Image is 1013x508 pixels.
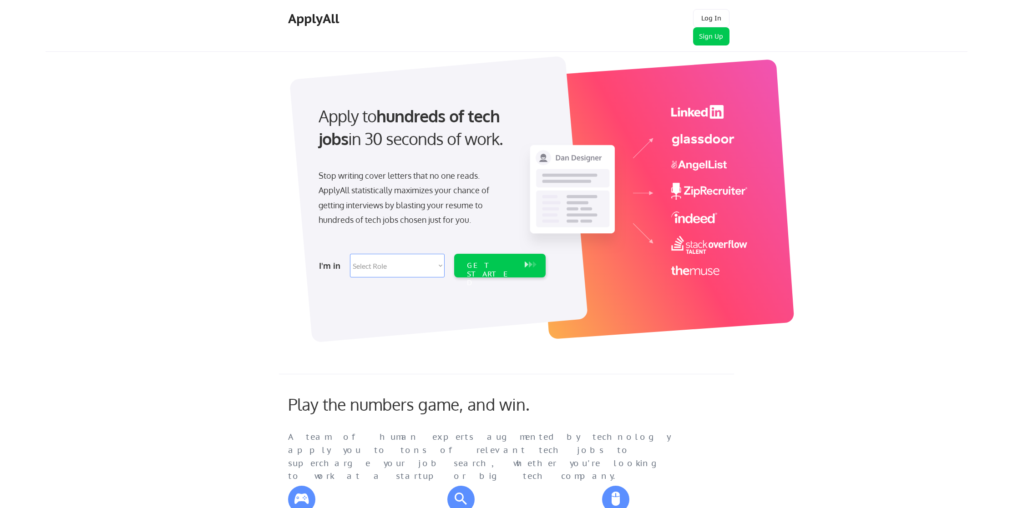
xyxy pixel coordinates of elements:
[319,168,506,227] div: Stop writing cover letters that no one reads. ApplyAll statistically maximizes your chance of get...
[693,27,729,45] button: Sign Up
[693,9,729,27] button: Log In
[319,258,344,273] div: I'm in
[288,394,570,414] div: Play the numbers game, and win.
[288,11,342,26] div: ApplyAll
[467,261,516,287] div: GET STARTED
[319,105,542,151] div: Apply to in 30 seconds of work.
[288,431,689,483] div: A team of human experts augmented by technology apply you to tons of relevant tech jobs to superc...
[319,106,504,149] strong: hundreds of tech jobs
